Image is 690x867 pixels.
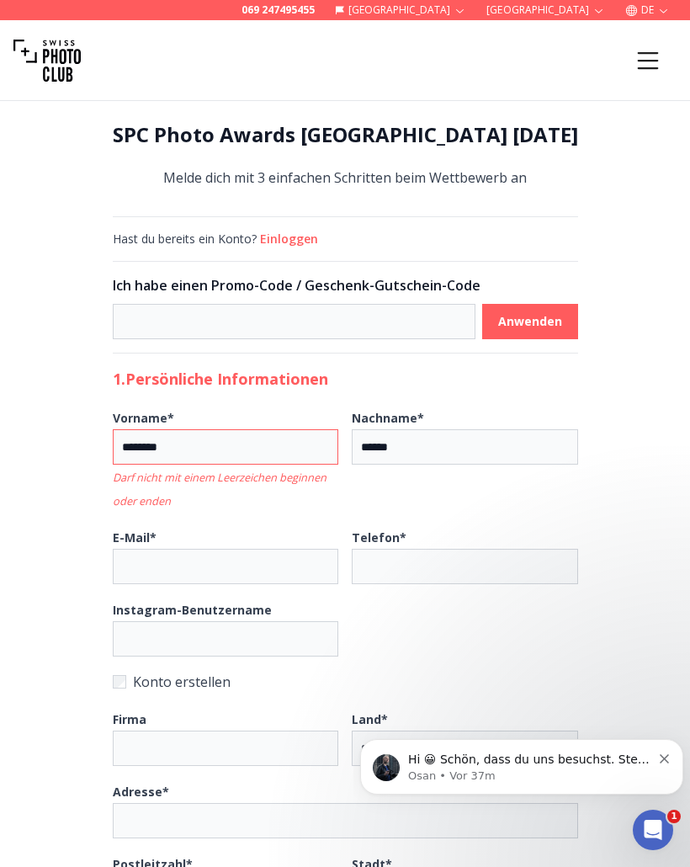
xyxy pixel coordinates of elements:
input: Telefon* [352,549,578,584]
a: 069 247495455 [241,3,315,17]
h1: SPC Photo Awards [GEOGRAPHIC_DATA] [DATE] [113,121,578,148]
img: Swiss photo club [13,27,81,94]
b: Instagram-Benutzername [113,602,272,618]
input: Adresse* [113,803,578,838]
input: E-Mail* [113,549,339,584]
input: Firma [113,731,339,766]
div: Hast du bereits ein Konto? [113,231,578,247]
i: Darf nicht mit einem Leerzeichen beginnen oder enden [113,470,326,508]
button: Einloggen [260,231,318,247]
h3: Ich habe einen Promo-Code / Geschenk-Gutschein-Code [113,275,578,295]
input: Vorname*Darf nicht mit einem Leerzeichen beginnen oder enden [113,429,339,465]
iframe: Intercom live chat [633,810,673,850]
span: 1 [667,810,681,823]
b: Vorname * [113,410,174,426]
b: E-Mail * [113,529,157,545]
input: Instagram-Benutzername [113,621,339,657]
div: Melde dich mit 3 einfachen Schritten beim Wettbewerb an [113,121,578,189]
b: Firma [113,711,146,727]
label: Konto erstellen [113,670,578,694]
h2: 1. Persönliche Informationen [113,367,578,391]
input: Konto erstellen [113,675,126,689]
button: Menu [619,32,677,89]
b: Anwenden [498,313,562,330]
b: Nachname * [352,410,424,426]
button: Anwenden [482,304,578,339]
b: Adresse * [113,784,169,800]
input: Nachname* [352,429,578,465]
b: Telefon * [352,529,406,545]
b: Land * [352,711,388,727]
iframe: Intercom notifications Nachricht [353,704,690,822]
select: Land* [352,731,578,766]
